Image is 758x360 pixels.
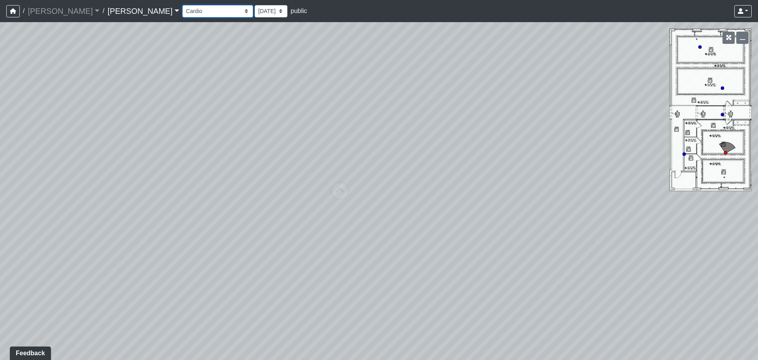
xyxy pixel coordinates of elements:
[291,8,307,14] span: public
[99,3,107,19] span: /
[107,3,179,19] a: [PERSON_NAME]
[20,3,28,19] span: /
[28,3,99,19] a: [PERSON_NAME]
[6,344,53,360] iframe: Ybug feedback widget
